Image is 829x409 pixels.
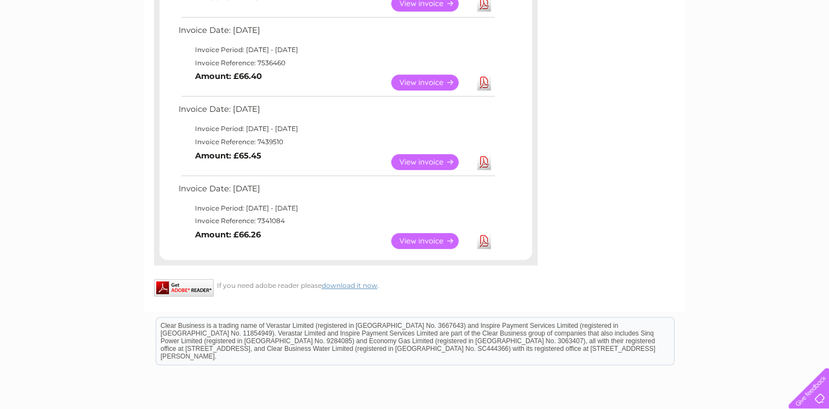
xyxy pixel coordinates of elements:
[793,47,819,55] a: Log out
[477,154,491,170] a: Download
[29,29,85,62] img: logo.png
[477,233,491,249] a: Download
[664,47,688,55] a: Energy
[154,279,538,289] div: If you need adobe reader please .
[176,122,496,135] td: Invoice Period: [DATE] - [DATE]
[391,75,472,90] a: View
[694,47,727,55] a: Telecoms
[195,230,261,240] b: Amount: £66.26
[176,181,496,202] td: Invoice Date: [DATE]
[176,202,496,215] td: Invoice Period: [DATE] - [DATE]
[176,135,496,149] td: Invoice Reference: 7439510
[195,71,262,81] b: Amount: £66.40
[734,47,750,55] a: Blog
[176,56,496,70] td: Invoice Reference: 7536460
[176,102,496,122] td: Invoice Date: [DATE]
[322,281,378,289] a: download it now
[391,154,472,170] a: View
[636,47,657,55] a: Water
[477,75,491,90] a: Download
[195,151,261,161] b: Amount: £65.45
[156,6,674,53] div: Clear Business is a trading name of Verastar Limited (registered in [GEOGRAPHIC_DATA] No. 3667643...
[756,47,783,55] a: Contact
[622,5,698,19] a: 0333 014 3131
[391,233,472,249] a: View
[176,214,496,228] td: Invoice Reference: 7341084
[176,23,496,43] td: Invoice Date: [DATE]
[176,43,496,56] td: Invoice Period: [DATE] - [DATE]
